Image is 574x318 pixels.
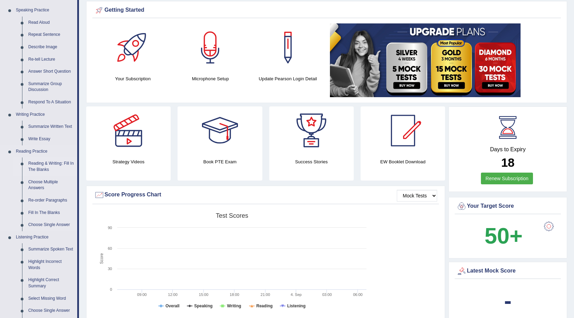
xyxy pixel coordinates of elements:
text: 21:00 [261,293,270,297]
tspan: Speaking [194,304,212,308]
text: 12:00 [168,293,178,297]
b: - [504,288,512,313]
a: Summarize Spoken Text [25,243,77,256]
b: 50+ [485,223,523,248]
b: 18 [501,156,515,169]
h4: EW Booklet Download [361,158,445,165]
h4: Success Stories [269,158,354,165]
a: Choose Single Answer [25,305,77,317]
tspan: Overall [165,304,180,308]
a: Choose Multiple Answers [25,176,77,194]
a: Read Aloud [25,17,77,29]
a: Describe Image [25,41,77,53]
a: Renew Subscription [481,173,533,184]
text: 03:00 [322,293,332,297]
tspan: Score [99,253,104,264]
text: 15:00 [199,293,209,297]
h4: Microphone Setup [175,75,246,82]
div: Getting Started [94,5,559,16]
a: Fill In The Blanks [25,207,77,219]
h4: Strategy Videos [86,158,171,165]
a: Write Essay [25,133,77,145]
a: Summarize Written Text [25,121,77,133]
a: Re-tell Lecture [25,53,77,66]
text: 06:00 [353,293,363,297]
div: Your Target Score [456,201,559,212]
text: 0 [110,287,112,291]
h4: Book PTE Exam [178,158,262,165]
a: Re-order Paragraphs [25,194,77,207]
a: Select Missing Word [25,293,77,305]
a: Repeat Sentence [25,29,77,41]
a: Speaking Practice [13,4,77,17]
a: Highlight Correct Summary [25,274,77,292]
a: Highlight Incorrect Words [25,256,77,274]
tspan: 4. Sep [291,293,302,297]
h4: Your Subscription [98,75,168,82]
text: 09:00 [137,293,147,297]
h4: Update Pearson Login Detail [253,75,323,82]
div: Latest Mock Score [456,266,559,276]
tspan: Test scores [216,212,248,219]
a: Answer Short Question [25,65,77,78]
text: 60 [108,246,112,250]
tspan: Writing [227,304,241,308]
text: 18:00 [230,293,239,297]
a: Summarize Group Discussion [25,78,77,96]
tspan: Listening [287,304,305,308]
tspan: Reading [256,304,273,308]
a: Listening Practice [13,231,77,244]
a: Reading Practice [13,145,77,158]
a: Choose Single Answer [25,219,77,231]
h4: Days to Expiry [456,146,559,153]
text: 30 [108,267,112,271]
text: 90 [108,226,112,230]
a: Reading & Writing: Fill In The Blanks [25,157,77,176]
img: small5.jpg [330,23,521,97]
a: Respond To A Situation [25,96,77,109]
a: Writing Practice [13,109,77,121]
div: Score Progress Chart [94,190,437,200]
